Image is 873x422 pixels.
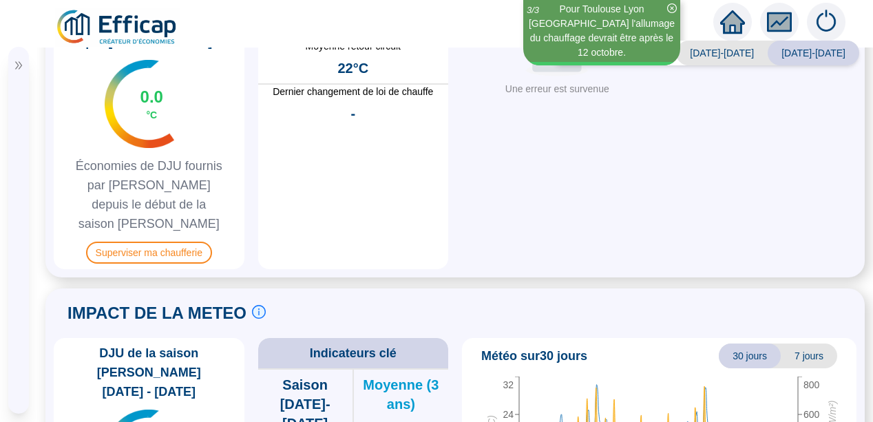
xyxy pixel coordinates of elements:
span: 7 jours [781,344,837,368]
span: double-right [14,61,23,70]
span: 22°C [337,59,368,78]
span: 30 jours [719,344,781,368]
span: home [720,10,745,34]
span: Superviser ma chaufferie [86,242,212,264]
span: DJU de la saison [PERSON_NAME] [DATE] - [DATE] [59,344,239,401]
span: [DATE]-[DATE] [676,41,768,65]
tspan: 24 [503,408,514,419]
img: alerts [807,3,845,41]
span: Moyenne (3 ans) [354,375,448,414]
span: fund [767,10,792,34]
span: °C [146,108,157,122]
span: info-circle [252,305,266,319]
span: Dernier changement de loi de chauffe [258,85,449,98]
div: Une erreur est survenue [467,82,647,96]
span: IMPACT DE LA METEO [67,302,246,324]
span: Météo sur 30 jours [481,346,587,366]
span: Économies de DJU fournis par [PERSON_NAME] depuis le début de la saison [PERSON_NAME] [59,156,239,233]
tspan: 800 [803,379,820,390]
img: efficap energie logo [55,8,180,47]
span: [DATE]-[DATE] [768,41,859,65]
tspan: 32 [503,379,514,390]
span: close-circle [667,3,677,13]
div: Pour Toulouse Lyon [GEOGRAPHIC_DATA] l'allumage du chauffage devrait être après le 12 octobre. [525,2,678,60]
img: indicateur températures [105,60,174,148]
span: 0.0 [140,86,163,108]
tspan: 600 [803,408,820,419]
i: 3 / 3 [527,5,539,15]
span: - [350,104,355,123]
span: Indicateurs clé [310,344,397,363]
